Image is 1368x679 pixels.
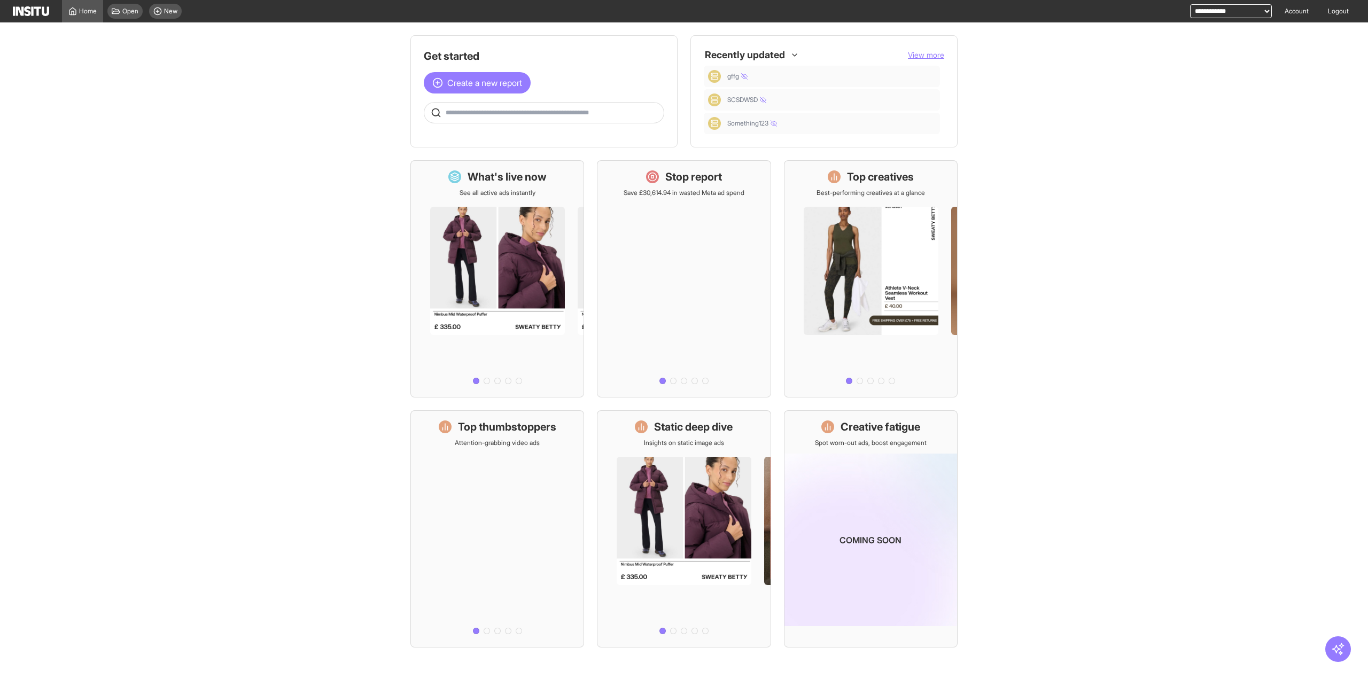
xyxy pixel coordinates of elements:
h1: Top thumbstoppers [458,419,556,434]
a: Static deep diveInsights on static image ads [597,410,771,647]
span: gffg [727,72,936,81]
p: Save £30,614.94 in wasted Meta ad spend [624,189,744,197]
p: Attention-grabbing video ads [455,439,540,447]
a: Stop reportSave £30,614.94 in wasted Meta ad spend [597,160,771,397]
p: Insights on static image ads [644,439,724,447]
span: New [164,7,177,15]
span: Open [122,7,138,15]
button: View more [908,50,944,60]
h1: What's live now [468,169,547,184]
span: SCSDWSD [727,96,766,104]
span: Something123 [727,119,936,128]
a: Top creativesBest-performing creatives at a glance [784,160,958,397]
span: SCSDWSD [727,96,936,104]
a: Top thumbstoppersAttention-grabbing video ads [410,410,584,647]
a: What's live nowSee all active ads instantly [410,160,584,397]
span: Home [79,7,97,15]
div: Comparison [708,93,721,106]
div: Comparison [708,70,721,83]
h1: Top creatives [847,169,914,184]
h1: Static deep dive [654,419,733,434]
span: Something123 [727,119,777,128]
h1: Get started [424,49,664,64]
img: Logo [13,6,49,16]
span: gffg [727,72,748,81]
span: View more [908,50,944,59]
p: See all active ads instantly [460,189,535,197]
div: Comparison [708,117,721,130]
h1: Stop report [665,169,722,184]
p: Best-performing creatives at a glance [817,189,925,197]
span: Create a new report [447,76,522,89]
button: Create a new report [424,72,531,93]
